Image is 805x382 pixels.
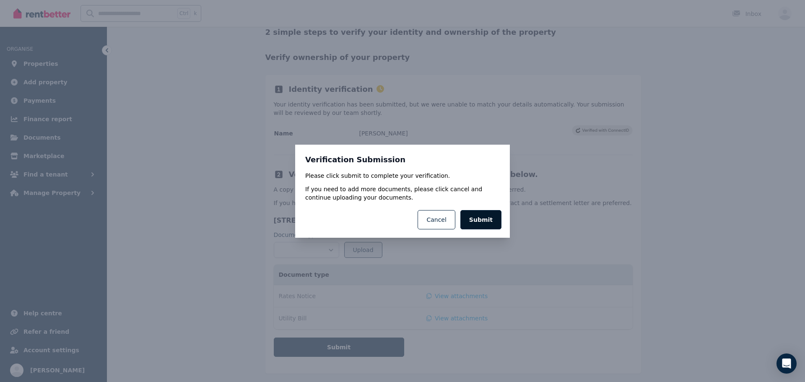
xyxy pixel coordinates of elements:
[305,172,500,180] p: Please click submit to complete your verification.
[776,353,797,374] div: Open Intercom Messenger
[305,155,500,165] h3: Verification Submission
[418,210,455,229] button: Cancel
[460,210,501,229] button: Submit
[305,185,500,202] p: If you need to add more documents, please click cancel and continue uploading your documents.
